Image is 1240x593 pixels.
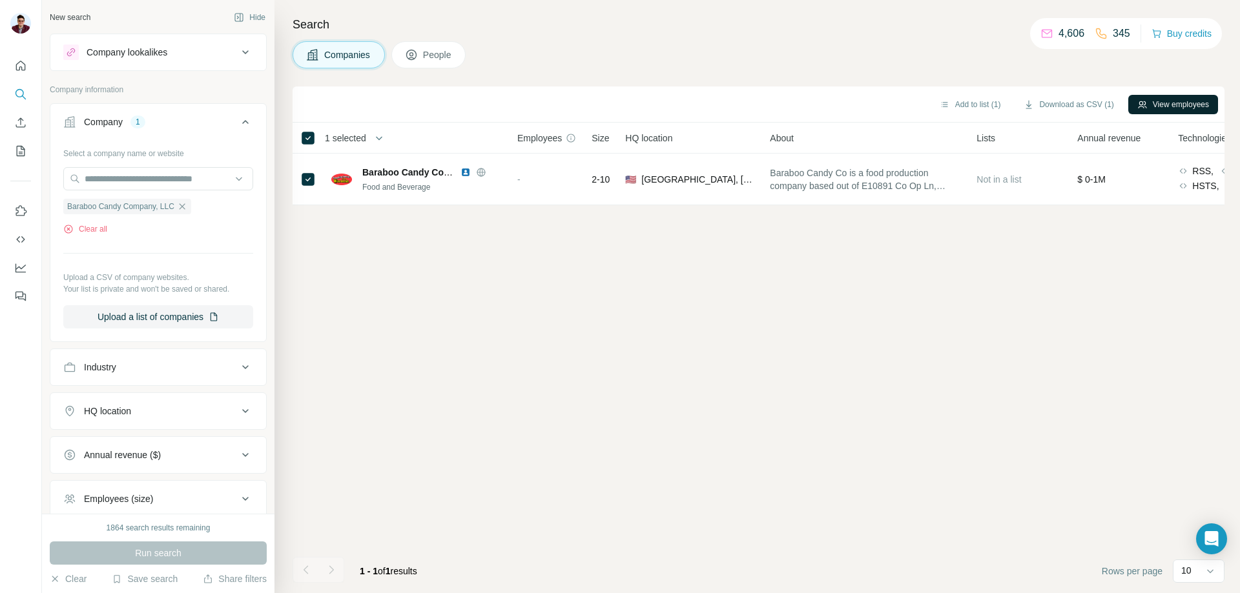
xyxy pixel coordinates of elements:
div: 1864 search results remaining [107,522,211,534]
div: Food and Beverage [362,181,502,193]
div: Select a company name or website [63,143,253,159]
span: Rows per page [1102,565,1162,578]
div: Open Intercom Messenger [1196,523,1227,554]
span: People [423,48,453,61]
div: Annual revenue ($) [84,448,161,461]
span: 1 selected [325,132,366,145]
div: New search [50,12,90,23]
div: Company lookalikes [87,46,167,59]
p: Your list is private and won't be saved or shared. [63,283,253,295]
span: 2-10 [592,173,610,186]
button: Hide [225,8,274,27]
button: Industry [50,352,266,383]
button: Save search [112,572,178,585]
img: LinkedIn logo [460,167,471,177]
button: Enrich CSV [10,111,31,134]
button: Clear [50,572,87,585]
div: Employees (size) [84,492,153,505]
button: My lists [10,139,31,163]
button: View employees [1128,95,1218,114]
span: Employees [517,132,562,145]
button: Company1 [50,106,266,143]
span: results [360,566,417,576]
h4: Search [293,15,1224,34]
button: Clear all [63,223,107,235]
p: 345 [1113,26,1130,41]
span: Size [592,132,609,145]
span: Baraboo Candy Company, LLC [67,201,174,212]
span: 🇺🇸 [625,173,636,186]
button: Quick start [10,54,31,77]
button: Share filters [203,572,267,585]
button: Annual revenue ($) [50,439,266,470]
span: Annual revenue [1077,132,1141,145]
button: HQ location [50,396,266,427]
div: Company [84,116,123,128]
button: Dashboard [10,256,31,279]
span: Baraboo Candy Company, LLC [362,167,495,177]
span: of [378,566,386,576]
button: Company lookalikes [50,37,266,68]
p: Upload a CSV of company websites. [63,272,253,283]
button: Download as CSV (1) [1015,95,1122,114]
div: HQ location [84,405,131,417]
span: - [517,174,521,185]
span: 1 - 1 [360,566,378,576]
span: [GEOGRAPHIC_DATA], [US_STATE] [641,173,754,186]
span: Lists [976,132,995,145]
img: Logo of Baraboo Candy Company, LLC [331,169,352,190]
span: HSTS, [1192,179,1219,192]
span: Baraboo Candy Co is a food production company based out of E10891 Co Op Ln, [GEOGRAPHIC_DATA], [U... [770,166,961,192]
p: 10 [1181,564,1192,577]
button: Use Surfe API [10,228,31,251]
p: Company information [50,84,267,95]
p: 4,606 [1059,26,1084,41]
button: Upload a list of companies [63,305,253,328]
span: Not in a list [976,174,1021,185]
div: 1 [130,116,145,128]
img: Avatar [10,13,31,34]
button: Employees (size) [50,483,266,514]
div: Industry [84,361,116,374]
button: Buy credits [1152,25,1212,43]
span: HQ location [625,132,672,145]
span: Technologies [1178,132,1231,145]
span: $ 0-1M [1077,174,1106,185]
span: 1 [386,566,391,576]
button: Use Surfe on LinkedIn [10,199,31,223]
span: RSS, [1192,165,1214,177]
button: Feedback [10,285,31,308]
button: Add to list (1) [931,95,1010,114]
button: Search [10,83,31,106]
span: Companies [324,48,371,61]
span: About [770,132,794,145]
